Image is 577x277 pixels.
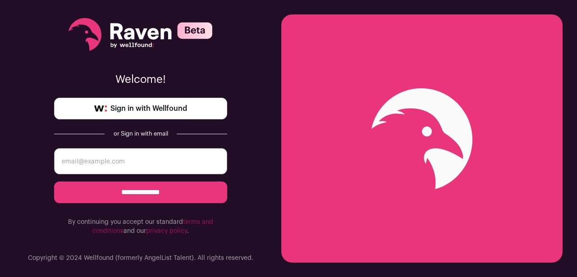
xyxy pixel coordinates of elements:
[54,73,227,87] p: Welcome!
[112,130,169,137] div: or Sign in with email
[146,228,187,234] a: privacy policy
[54,98,227,119] a: Sign in with Wellfound
[54,218,227,236] p: By continuing you accept our standard and our .
[28,254,253,263] p: Copyright © 2024 Wellfound (formerly AngelList Talent). All rights reserved.
[54,148,227,174] input: email@example.com
[110,103,187,114] span: Sign in with Wellfound
[94,105,107,112] img: wellfound-symbol-flush-black-fb3c872781a75f747ccb3a119075da62bfe97bd399995f84a933054e44a575c4.png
